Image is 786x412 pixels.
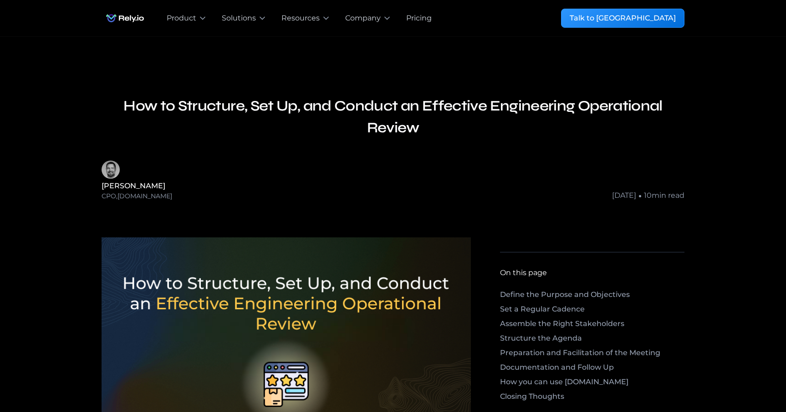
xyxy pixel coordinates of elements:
h3: How to Structure, Set Up, and Conduct an Effective Engineering Operational Review [102,95,684,139]
div: min read [652,190,684,201]
div: • [638,190,642,201]
div: , [116,191,117,201]
div: On this page [500,267,547,278]
a: home [102,9,148,27]
div: Company [345,13,381,24]
a: Talk to [GEOGRAPHIC_DATA] [561,9,684,28]
div: [DATE] [612,190,636,201]
a: Documentation and Follow Up [500,362,684,377]
iframe: Chatbot [726,352,773,399]
a: Pricing [406,13,432,24]
img: Rely.io logo [102,9,148,27]
div: Product [167,13,196,24]
a: Preparation and Facilitation of the Meeting [500,347,684,362]
a: Structure the Agenda [500,333,684,347]
img: Ian Kavanagh [102,161,120,179]
div: Resources [281,13,320,24]
div: CPO [102,191,116,201]
div: Talk to [GEOGRAPHIC_DATA] [570,13,676,24]
a: How you can use [DOMAIN_NAME] [500,377,684,391]
div: Solutions [222,13,256,24]
a: Closing Thoughts [500,391,684,406]
div: [PERSON_NAME] [102,181,172,191]
a: Define the Purpose and Objectives [500,289,684,304]
div: [DOMAIN_NAME] [117,191,172,201]
a: Set a Regular Cadence [500,304,684,318]
a: Assemble the Right Stakeholders [500,318,684,333]
div: 10 [644,190,652,201]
